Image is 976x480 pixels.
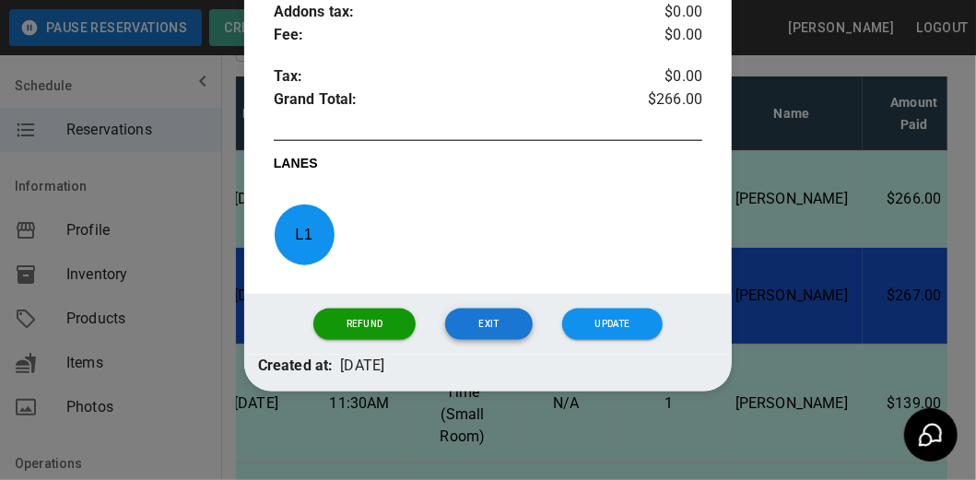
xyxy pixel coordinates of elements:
p: Created at: [258,355,334,378]
p: $0.00 [631,24,703,47]
button: Refund [313,309,417,340]
p: $0.00 [631,65,703,88]
p: Tax : [274,65,631,88]
p: Grand Total : [274,88,631,116]
p: LANES [274,154,703,180]
p: Addons tax : [274,1,631,24]
button: Update [562,309,664,340]
p: $0.00 [631,1,703,24]
p: Fee : [274,24,631,47]
button: Exit [445,309,532,340]
p: $266.00 [631,88,703,116]
p: [DATE] [340,355,384,378]
p: L 1 [274,213,335,256]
